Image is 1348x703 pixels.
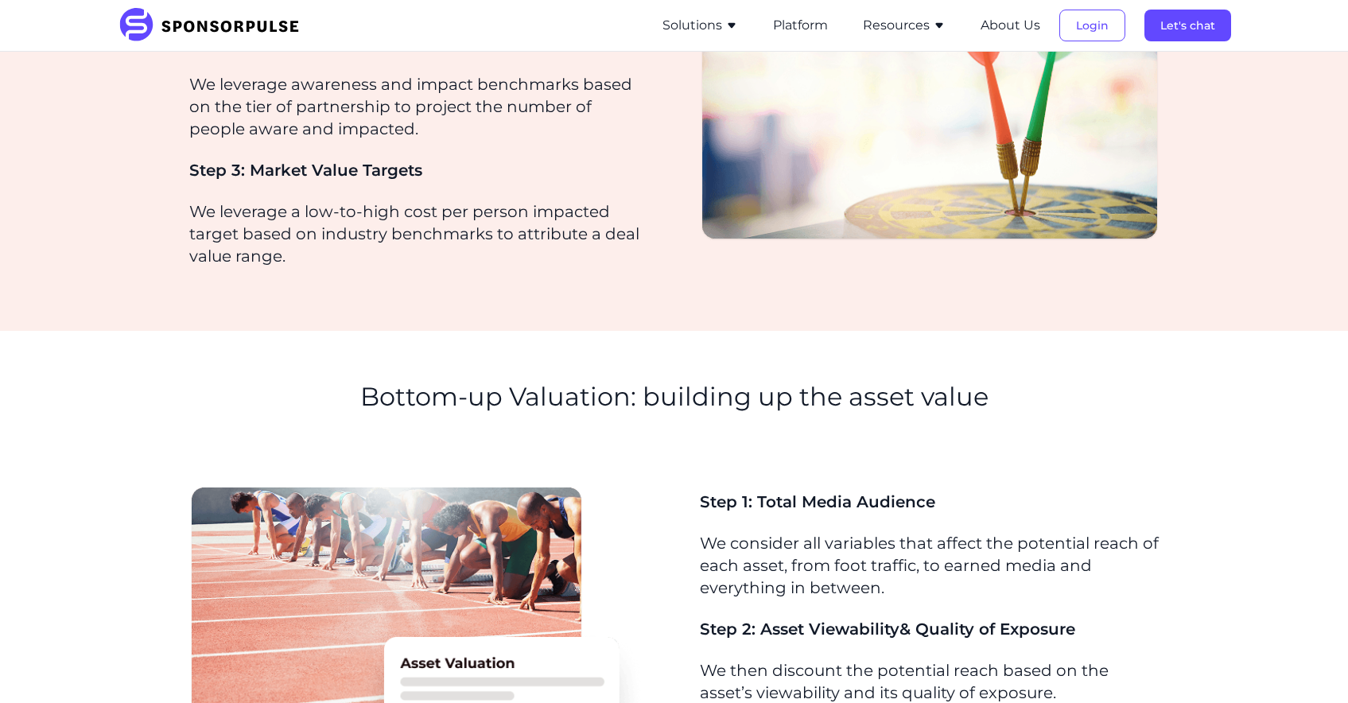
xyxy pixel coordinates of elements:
[189,73,649,140] p: We leverage awareness and impact benchmarks based on the tier of partnership to project the numbe...
[700,619,899,639] span: Step 2: Asset Viewability
[118,8,311,43] img: SponsorPulse
[189,161,422,180] span: Step 3: Market Value Targets
[360,382,989,412] h2: Bottom-up Valuation: building up the asset value
[700,532,1160,599] p: We consider all variables that affect the potential reach of each asset, from foot traffic, to ea...
[773,18,828,33] a: Platform
[700,492,935,511] span: Step 1: Total Media Audience
[1144,18,1231,33] a: Let's chat
[1059,10,1125,41] button: Login
[863,16,946,35] button: Resources
[981,16,1040,35] button: About Us
[1144,10,1231,41] button: Let's chat
[899,619,1075,639] span: & Quality of Exposure
[662,16,738,35] button: Solutions
[189,200,649,267] p: We leverage a low-to-high cost per person impacted target based on industry benchmarks to attribu...
[1059,18,1125,33] a: Login
[773,16,828,35] button: Platform
[1268,627,1348,703] iframe: Chat Widget
[981,18,1040,33] a: About Us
